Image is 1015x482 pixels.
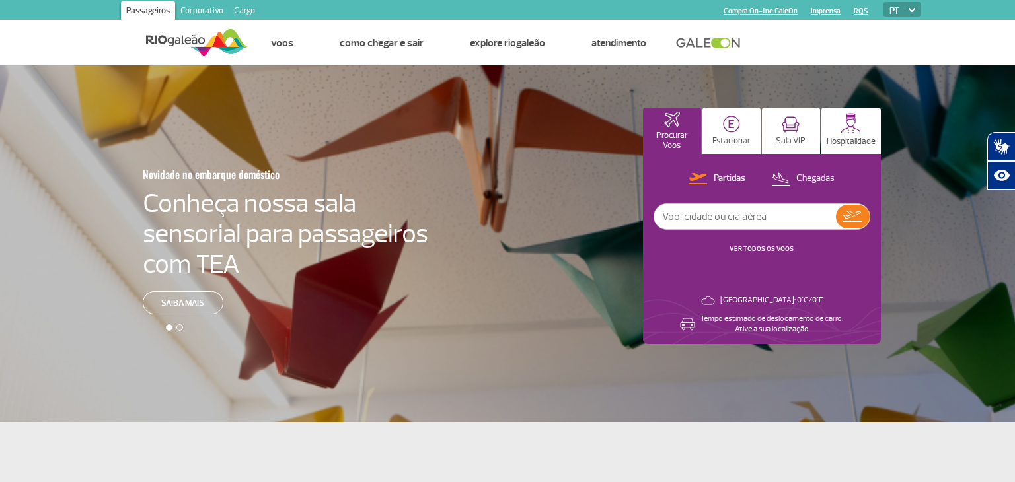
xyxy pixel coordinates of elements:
[782,116,800,133] img: vipRoom.svg
[143,291,223,314] a: Saiba mais
[730,244,794,253] a: VER TODOS OS VOOS
[723,116,740,133] img: carParkingHome.svg
[702,108,761,154] button: Estacionar
[987,161,1015,190] button: Abrir recursos assistivos.
[121,1,175,22] a: Passageiros
[685,170,749,188] button: Partidas
[854,7,868,15] a: RQS
[271,36,293,50] a: Voos
[714,172,745,185] p: Partidas
[654,204,836,229] input: Voo, cidade ou cia aérea
[643,108,701,154] button: Procurar Voos
[712,136,751,146] p: Estacionar
[470,36,545,50] a: Explore RIOgaleão
[720,295,823,306] p: [GEOGRAPHIC_DATA]: 0°C/0°F
[664,112,680,127] img: airplaneHomeActive.svg
[700,314,843,335] p: Tempo estimado de deslocamento de carro: Ative a sua localização
[987,132,1015,161] button: Abrir tradutor de língua de sinais.
[650,131,695,151] p: Procurar Voos
[827,137,876,147] p: Hospitalidade
[776,136,806,146] p: Sala VIP
[811,7,841,15] a: Imprensa
[143,160,363,188] h3: Novidade no embarque doméstico
[762,108,820,154] button: Sala VIP
[175,1,229,22] a: Corporativo
[821,108,881,154] button: Hospitalidade
[987,132,1015,190] div: Plugin de acessibilidade da Hand Talk.
[796,172,835,185] p: Chegadas
[143,188,428,279] h4: Conheça nossa sala sensorial para passageiros com TEA
[726,244,798,254] button: VER TODOS OS VOOS
[591,36,646,50] a: Atendimento
[724,7,798,15] a: Compra On-line GaleOn
[229,1,260,22] a: Cargo
[841,113,861,133] img: hospitality.svg
[340,36,424,50] a: Como chegar e sair
[767,170,839,188] button: Chegadas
